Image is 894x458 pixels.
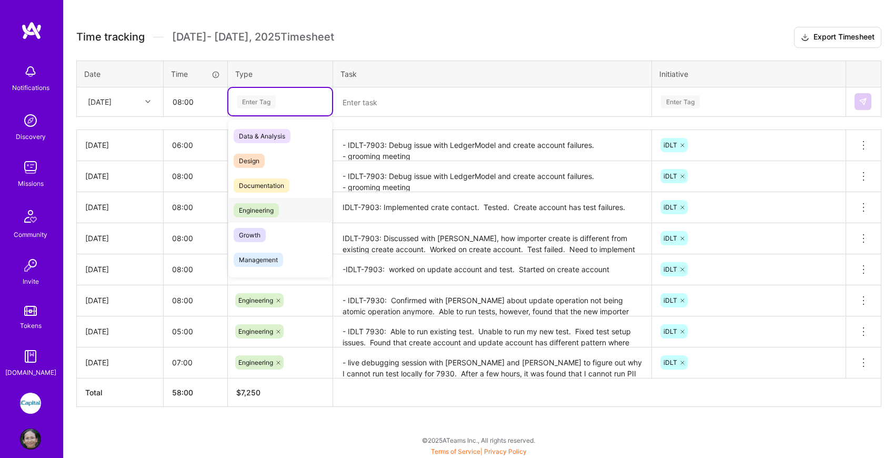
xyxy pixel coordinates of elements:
[164,88,227,116] input: HH:MM
[12,82,49,93] div: Notifications
[164,131,227,159] input: HH:MM
[664,203,677,211] span: iDLT
[334,131,650,160] textarea: - IDLT-7903: Debug issue with LedgerModel and create account failures. - grooming meeting
[664,327,677,335] span: iDLT
[172,31,334,44] span: [DATE] - [DATE] , 2025 Timesheet
[234,154,265,168] span: Design
[85,140,155,151] div: [DATE]
[664,172,677,180] span: iDLT
[664,265,677,273] span: iDLT
[85,326,155,337] div: [DATE]
[164,193,227,221] input: HH:MM
[164,162,227,190] input: HH:MM
[234,228,266,242] span: Growth
[18,204,43,229] img: Community
[334,349,650,377] textarea: - live debugging session with [PERSON_NAME] and [PERSON_NAME] to figure out why I cannot run test...
[659,68,838,79] div: Initiative
[77,61,164,87] th: Date
[164,349,227,376] input: HH:MM
[334,162,650,191] textarea: - IDLT-7903: Debug issue with LedgerModel and create account failures. - grooming meeting
[431,447,480,455] a: Terms of Service
[236,388,260,397] span: $ 7,250
[664,141,677,149] span: iDLT
[238,327,273,335] span: Engineering
[76,31,145,44] span: Time tracking
[85,264,155,275] div: [DATE]
[85,202,155,213] div: [DATE]
[238,359,273,366] span: Engineering
[164,317,227,345] input: HH:MM
[794,27,881,48] button: Export Timesheet
[164,378,228,406] th: 58:00
[5,367,56,378] div: [DOMAIN_NAME]
[334,193,650,222] textarea: IDLT-7903: Implemented crate contact. Tested. Create account has test failures.
[85,295,155,306] div: [DATE]
[237,94,276,110] div: Enter Tag
[85,233,155,244] div: [DATE]
[24,306,37,316] img: tokens
[17,393,44,414] a: iCapital: Build and maintain RESTful API
[17,429,44,450] a: User Avatar
[85,171,155,182] div: [DATE]
[228,61,333,87] th: Type
[333,61,652,87] th: Task
[234,253,283,267] span: Management
[20,320,42,331] div: Tokens
[334,224,650,253] textarea: IDLT-7903: Discussed with [PERSON_NAME], how importer create is different from existing create ac...
[661,94,700,110] div: Enter Tag
[20,393,41,414] img: iCapital: Build and maintain RESTful API
[14,229,47,240] div: Community
[171,68,220,79] div: Time
[234,178,289,193] span: Documentation
[20,61,41,82] img: bell
[334,317,650,346] textarea: - IDLT 7930: Able to run existing test. Unable to run my new test. Fixed test setup issues. Found...
[164,224,227,252] input: HH:MM
[164,255,227,283] input: HH:MM
[164,286,227,314] input: HH:MM
[234,203,279,217] span: Engineering
[77,378,164,406] th: Total
[16,131,46,142] div: Discovery
[63,427,894,453] div: © 2025 ATeams Inc., All rights reserved.
[145,99,150,104] i: icon Chevron
[664,234,677,242] span: iDLT
[18,178,44,189] div: Missions
[234,129,290,143] span: Data & Analysis
[334,286,650,315] textarea: - IDLT-7930: Confirmed with [PERSON_NAME] about update operation not being atomic operation anymo...
[334,255,650,284] textarea: -IDLT-7903: worked on update account and test. Started on create account
[859,97,867,106] img: Submit
[664,296,677,304] span: iDLT
[21,21,42,40] img: logo
[20,110,41,131] img: discovery
[20,346,41,367] img: guide book
[88,96,112,107] div: [DATE]
[85,357,155,368] div: [DATE]
[20,429,41,450] img: User Avatar
[431,447,527,455] span: |
[20,157,41,178] img: teamwork
[664,359,677,366] span: iDLT
[484,447,527,455] a: Privacy Policy
[238,296,273,304] span: Engineering
[23,276,39,287] div: Invite
[20,255,41,276] img: Invite
[801,32,809,43] i: icon Download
